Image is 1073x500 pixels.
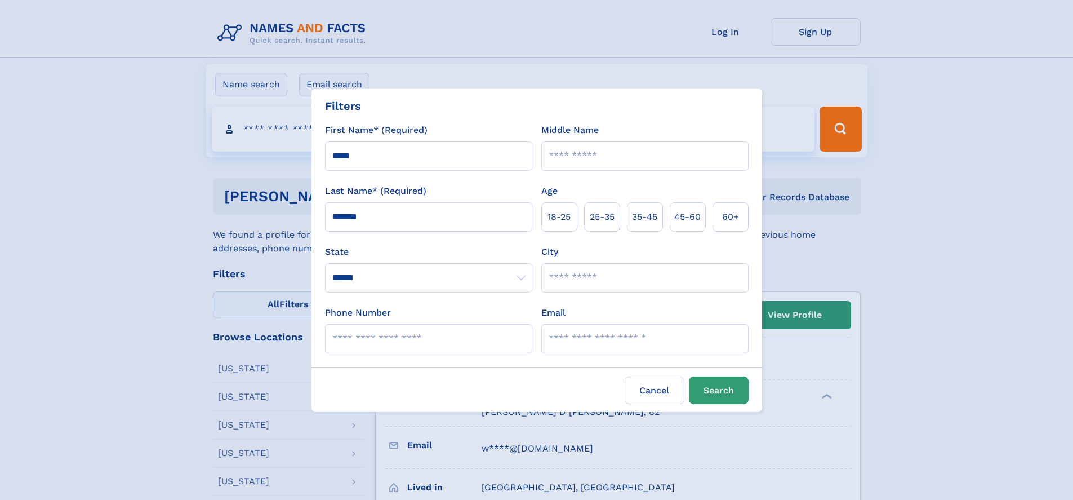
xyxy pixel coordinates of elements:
[674,210,701,224] span: 45‑60
[547,210,571,224] span: 18‑25
[325,184,426,198] label: Last Name* (Required)
[541,245,558,259] label: City
[541,184,558,198] label: Age
[325,98,361,114] div: Filters
[632,210,657,224] span: 35‑45
[541,123,599,137] label: Middle Name
[325,306,391,320] label: Phone Number
[590,210,615,224] span: 25‑35
[325,245,532,259] label: State
[541,306,566,320] label: Email
[325,123,428,137] label: First Name* (Required)
[625,377,684,404] label: Cancel
[722,210,739,224] span: 60+
[689,377,749,404] button: Search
